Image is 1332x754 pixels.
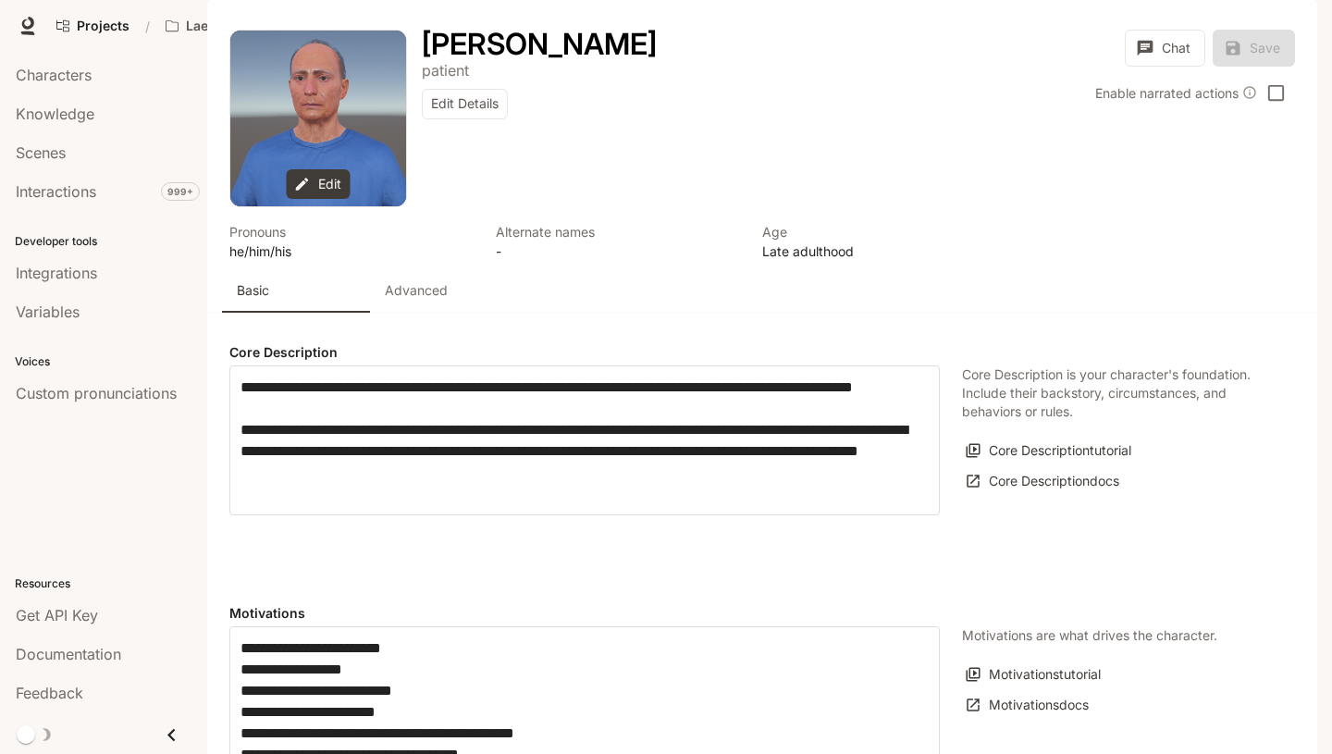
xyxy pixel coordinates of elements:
p: Alternate names [496,222,740,241]
div: / [138,17,157,36]
button: Open character avatar dialog [230,31,406,206]
div: Avatar image [230,31,406,206]
div: Enable narrated actions [1095,83,1257,103]
p: Basic [237,281,269,300]
p: Advanced [385,281,448,300]
button: Motivationstutorial [962,660,1105,690]
button: Edit [287,169,351,200]
p: Age [762,222,1006,241]
p: Laerdal [186,19,233,34]
h1: [PERSON_NAME] [422,26,657,62]
p: he/him/his [229,241,474,261]
div: label [229,365,940,515]
a: Core Descriptiondocs [962,466,1124,497]
a: Motivationsdocs [962,690,1093,721]
p: Late adulthood [762,241,1006,261]
p: Pronouns [229,222,474,241]
a: Go to projects [48,7,138,44]
button: Open character details dialog [422,30,657,59]
button: Open character details dialog [496,222,740,261]
p: Core Description is your character's foundation. Include their backstory, circumstances, and beha... [962,365,1273,421]
button: Open character details dialog [762,222,1006,261]
button: Core Descriptiontutorial [962,436,1136,466]
h4: Motivations [229,604,940,623]
p: patient [422,61,469,80]
button: Edit Details [422,89,508,119]
p: - [496,241,740,261]
button: Chat [1125,30,1205,67]
button: Open character details dialog [422,59,469,81]
button: Open workspace menu [157,7,262,44]
button: Open character details dialog [229,222,474,261]
h4: Core Description [229,343,940,362]
p: Motivations are what drives the character. [962,626,1217,645]
span: Projects [77,19,129,34]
